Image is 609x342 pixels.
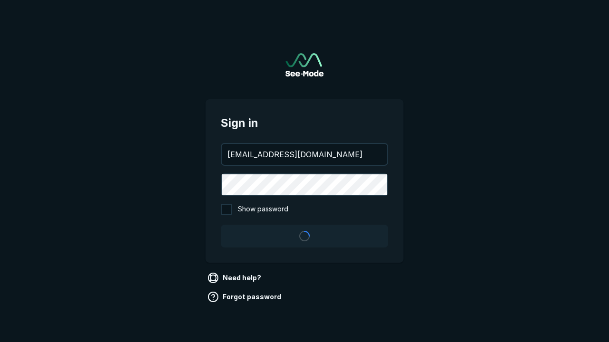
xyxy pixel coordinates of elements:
a: Go to sign in [285,53,324,76]
span: Sign in [221,114,388,132]
a: Forgot password [206,289,285,304]
a: Need help? [206,270,265,285]
img: See-Mode Logo [285,53,324,76]
span: Show password [238,204,288,215]
input: your@email.com [222,144,387,165]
